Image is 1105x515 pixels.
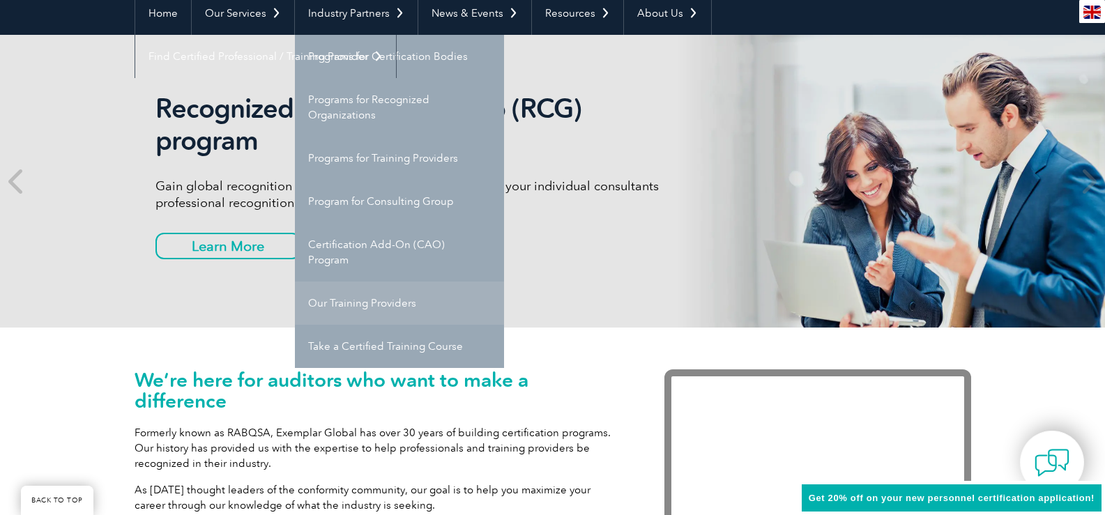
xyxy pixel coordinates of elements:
[135,425,623,471] p: Formerly known as RABQSA, Exemplar Global has over 30 years of building certification programs. O...
[295,180,504,223] a: Program for Consulting Group
[295,223,504,282] a: Certification Add-On (CAO) Program
[135,369,623,411] h1: We’re here for auditors who want to make a difference
[1083,6,1101,19] img: en
[155,178,678,211] p: Gain global recognition in the compliance industry and offer your individual consultants professi...
[295,282,504,325] a: Our Training Providers
[135,35,396,78] a: Find Certified Professional / Training Provider
[295,137,504,180] a: Programs for Training Providers
[809,493,1095,503] span: Get 20% off on your new personnel certification application!
[295,78,504,137] a: Programs for Recognized Organizations
[155,93,678,157] h2: Recognized Consulting Group (RCG) program
[135,482,623,513] p: As [DATE] thought leaders of the conformity community, our goal is to help you maximize your care...
[295,35,504,78] a: Programs for Certification Bodies
[1035,445,1069,480] img: contact-chat.png
[21,486,93,515] a: BACK TO TOP
[155,233,300,259] a: Learn More
[295,325,504,368] a: Take a Certified Training Course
